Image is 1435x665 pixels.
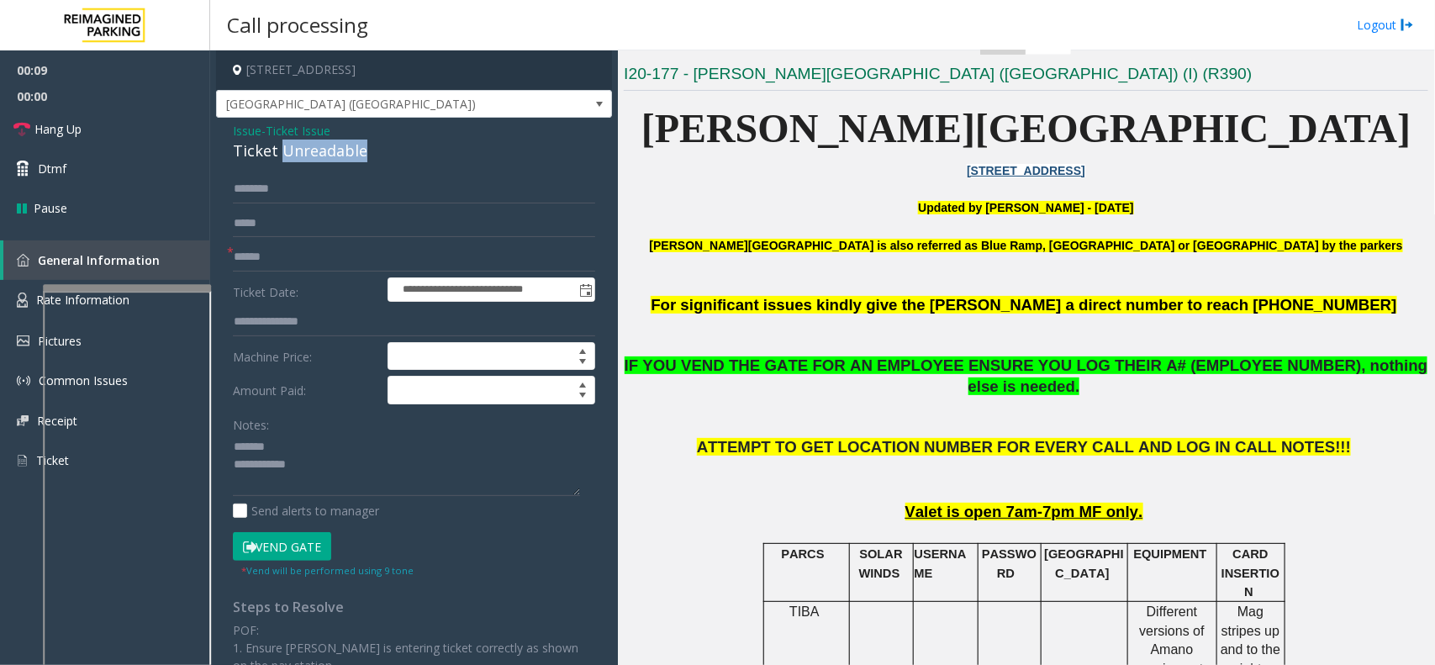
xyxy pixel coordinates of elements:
[34,199,67,217] span: Pause
[36,292,129,308] span: Rate Information
[918,201,1133,214] font: Updated by [PERSON_NAME] - [DATE]
[36,452,69,468] span: Ticket
[982,547,1037,579] span: PASSWORD
[17,254,29,267] img: 'icon'
[34,120,82,138] span: Hang Up
[233,140,595,162] div: Ticket Unreadable
[233,532,331,561] button: Vend Gate
[266,122,330,140] span: Ticket Issue
[229,277,383,303] label: Ticket Date:
[38,160,66,177] span: Dtmf
[1357,16,1414,34] a: Logout
[219,4,377,45] h3: Call processing
[967,164,1085,177] a: [STREET_ADDRESS]
[624,63,1428,91] h3: I20-177 - [PERSON_NAME][GEOGRAPHIC_DATA] ([GEOGRAPHIC_DATA]) (I) (R390)
[229,376,383,404] label: Amount Paid:
[17,415,29,426] img: 'icon'
[571,377,594,390] span: Increase value
[651,296,1396,314] span: For significant issues kindly give the [PERSON_NAME] a direct number to reach [PHONE_NUMBER]
[241,564,414,577] small: Vend will be performed using 9 tone
[576,278,594,302] span: Toggle popup
[17,293,28,308] img: 'icon'
[233,410,269,434] label: Notes:
[261,123,330,139] span: -
[905,503,1143,520] span: Valet is open 7am-7pm MF only.
[571,343,594,356] span: Increase value
[789,604,820,619] span: TIBA
[1134,547,1207,561] span: EQUIPMENT
[229,342,383,371] label: Machine Price:
[233,122,261,140] span: Issue
[571,356,594,370] span: Decrease value
[17,374,30,388] img: 'icon'
[1401,16,1414,34] img: logout
[915,547,967,579] span: USERNAME
[38,333,82,349] span: Pictures
[859,547,903,579] span: SOLAR WINDS
[3,240,210,280] a: General Information
[571,390,594,404] span: Decrease value
[17,453,28,468] img: 'icon'
[233,599,595,615] h4: Steps to Resolve
[625,356,1428,395] span: IF YOU VEND THE GATE FOR AN EMPLOYEE ENSURE YOU LOG THEIR A# (EMPLOYEE NUMBER), nothing else is n...
[650,239,1403,252] b: [PERSON_NAME][GEOGRAPHIC_DATA] is also referred as Blue Ramp, [GEOGRAPHIC_DATA] or [GEOGRAPHIC_DA...
[1075,377,1079,395] span: .
[38,252,160,268] span: General Information
[39,372,128,388] span: Common Issues
[233,502,379,520] label: Send alerts to manager
[697,438,1351,456] span: ATTEMPT TO GET LOCATION NUMBER FOR EVERY CALL AND LOG IN CALL NOTES!!!
[1221,547,1279,599] span: CARD INSERTION
[641,106,1411,150] span: [PERSON_NAME][GEOGRAPHIC_DATA]
[216,50,612,90] h4: [STREET_ADDRESS]
[1044,547,1123,579] span: [GEOGRAPHIC_DATA]
[217,91,532,118] span: [GEOGRAPHIC_DATA] ([GEOGRAPHIC_DATA])
[17,335,29,346] img: 'icon'
[781,547,824,561] span: PARCS
[37,413,77,429] span: Receipt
